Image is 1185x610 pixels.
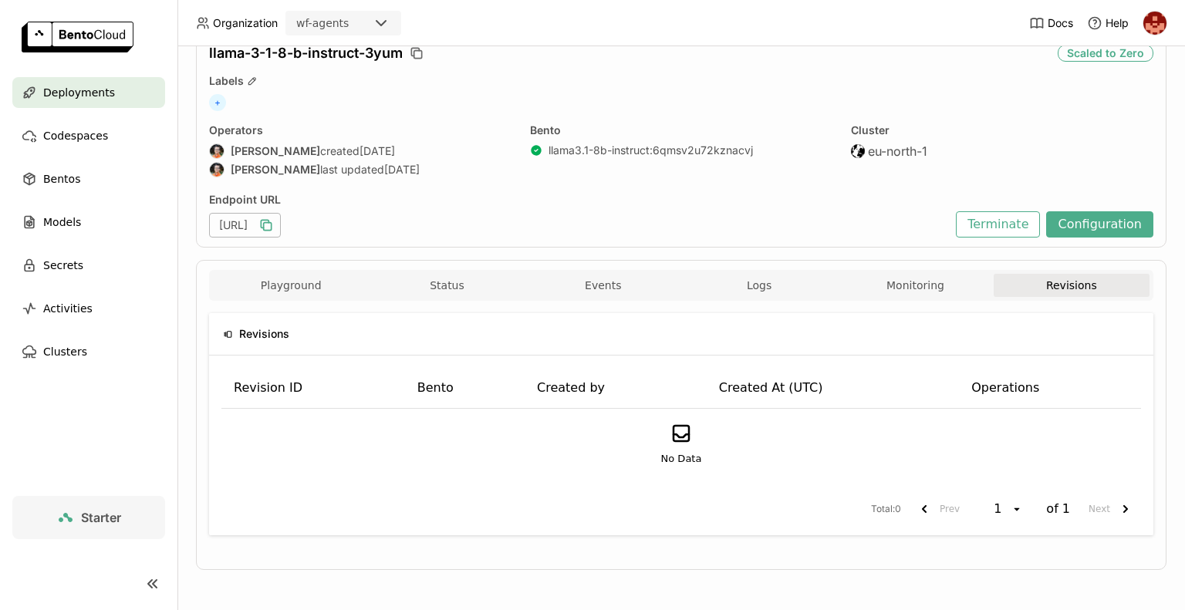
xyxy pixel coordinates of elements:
span: Deployments [43,83,115,102]
span: Clusters [43,342,87,361]
span: [DATE] [360,144,395,158]
span: + [209,94,226,111]
div: 1 [989,501,1011,517]
th: Bento [405,368,525,409]
button: Configuration [1046,211,1153,238]
a: Codespaces [12,120,165,151]
a: Docs [1029,15,1073,31]
span: eu-north-1 [868,143,927,159]
strong: [PERSON_NAME] [231,144,320,158]
a: Secrets [12,250,165,281]
img: prasanth nandanuru [1143,12,1166,35]
div: last updated [209,162,511,177]
th: Created by [525,368,707,409]
span: Secrets [43,256,83,275]
span: Docs [1048,16,1073,30]
div: Labels [209,74,1153,88]
button: Revisions [994,274,1150,297]
div: Operators [209,123,511,137]
th: Operations [959,368,1141,409]
span: Bentos [43,170,80,188]
div: Cluster [851,123,1153,137]
a: Starter [12,496,165,539]
div: Bento [530,123,832,137]
div: Endpoint URL [209,193,948,207]
div: Help [1087,15,1129,31]
span: llama-3-1-8-b-instruct-3yum [209,45,403,62]
div: Scaled to Zero [1058,45,1153,62]
span: Help [1106,16,1129,30]
button: Events [525,274,681,297]
div: [URL] [209,213,281,238]
button: Monitoring [837,274,993,297]
span: Total : 0 [871,502,901,517]
img: Sean Sheng [210,163,224,177]
span: of 1 [1046,501,1070,517]
span: No Data [661,451,702,467]
span: Organization [213,16,278,30]
div: created [209,143,511,159]
img: Sean Sheng [210,144,224,158]
a: Clusters [12,336,165,367]
div: wf-agents [296,15,349,31]
strong: [PERSON_NAME] [231,163,320,177]
a: Activities [12,293,165,324]
th: Revision ID [221,368,405,409]
span: Revisions [239,325,289,342]
button: previous page. current page 1 of 1 [909,495,966,523]
span: Logs [747,278,771,292]
a: Deployments [12,77,165,108]
button: Playground [213,274,369,297]
a: Models [12,207,165,238]
button: next page. current page 1 of 1 [1082,495,1141,523]
span: Starter [81,510,121,525]
span: [DATE] [384,163,420,177]
th: Created At (UTC) [707,368,959,409]
img: logo [22,22,133,52]
button: Terminate [956,211,1040,238]
a: Bentos [12,163,165,194]
span: Models [43,213,81,231]
span: Codespaces [43,126,108,145]
span: Activities [43,299,93,318]
input: Selected wf-agents. [350,16,352,32]
svg: open [1011,503,1023,515]
a: llama3.1-8b-instruct:6qmsv2u72kznacvj [549,143,753,157]
button: Status [369,274,525,297]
